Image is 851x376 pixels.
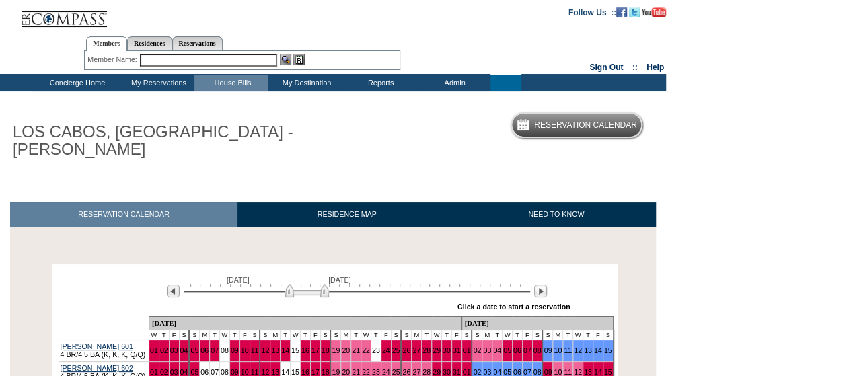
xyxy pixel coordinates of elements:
span: :: [632,63,638,72]
a: 07 [523,368,531,376]
td: S [542,330,552,340]
td: Reports [342,75,416,91]
a: Become our fan on Facebook [616,7,627,15]
a: 29 [433,368,441,376]
td: [DATE] [461,316,613,330]
a: 04 [493,346,501,354]
a: 02 [473,346,481,354]
a: NEED TO KNOW [456,202,656,226]
a: 14 [281,346,289,354]
td: Follow Us :: [568,7,616,17]
td: W [219,330,229,340]
a: 09 [544,346,552,354]
a: 01 [463,368,471,376]
td: T [351,330,361,340]
a: [PERSON_NAME] 601 [61,342,133,350]
td: T [210,330,220,340]
td: F [522,330,532,340]
td: S [330,330,340,340]
td: T [281,330,291,340]
a: 15 [604,346,612,354]
td: S [472,330,482,340]
td: T [159,330,169,340]
a: 08 [533,346,542,354]
a: 02 [160,368,168,376]
a: [PERSON_NAME] 602 [61,364,133,372]
td: 4 BR/4.5 BA (K, K, K, Q/Q) [59,340,149,361]
a: 05 [503,346,511,354]
a: 09 [231,368,239,376]
a: 10 [241,346,249,354]
a: 03 [483,368,491,376]
a: 31 [453,368,461,376]
a: 24 [382,368,390,376]
td: W [149,330,159,340]
a: Reservations [172,36,223,50]
a: 13 [271,346,279,354]
a: 04 [180,346,188,354]
img: View [280,54,291,65]
a: 20 [342,368,350,376]
a: 07 [211,346,219,354]
a: 08 [533,368,542,376]
a: 03 [170,368,178,376]
td: My Reservations [120,75,194,91]
td: W [291,330,301,340]
a: 05 [190,346,198,354]
td: 15 [291,340,301,361]
td: S [179,330,189,340]
td: T [583,330,593,340]
img: Become our fan on Facebook [616,7,627,17]
a: 13 [271,368,279,376]
a: 02 [473,368,481,376]
a: 01 [463,346,471,354]
a: 10 [554,368,562,376]
a: 18 [322,346,330,354]
td: Concierge Home [32,75,120,91]
a: 26 [402,346,410,354]
a: 22 [362,368,370,376]
a: 09 [544,368,552,376]
td: F [169,330,179,340]
a: 11 [564,368,572,376]
a: 05 [190,368,198,376]
a: 06 [513,368,521,376]
td: T [422,330,432,340]
td: W [432,330,442,340]
a: 11 [251,368,259,376]
img: Reservations [293,54,305,65]
td: Admin [416,75,490,91]
a: 01 [150,368,158,376]
td: F [451,330,461,340]
td: W [573,330,583,340]
a: 04 [493,368,501,376]
a: 25 [392,368,400,376]
a: 30 [443,346,451,354]
td: W [361,330,371,340]
td: House Bills [194,75,268,91]
a: 30 [443,368,451,376]
td: T [563,330,573,340]
a: 18 [322,368,330,376]
a: RESERVATION CALENDAR [10,202,237,226]
a: RESIDENCE MAP [237,202,457,226]
td: M [341,330,351,340]
a: 12 [261,368,269,376]
a: 29 [433,346,441,354]
a: 22 [362,346,370,354]
td: T [229,330,239,340]
a: 06 [513,346,521,354]
td: S [461,330,472,340]
a: 02 [160,346,168,354]
td: S [603,330,613,340]
a: 19 [332,368,340,376]
div: Click a date to start a reservation [457,303,570,311]
a: 12 [261,346,269,354]
a: 14 [594,346,602,354]
td: M [412,330,422,340]
td: T [512,330,522,340]
td: [DATE] [149,316,461,330]
td: T [492,330,503,340]
td: F [381,330,391,340]
td: F [239,330,250,340]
